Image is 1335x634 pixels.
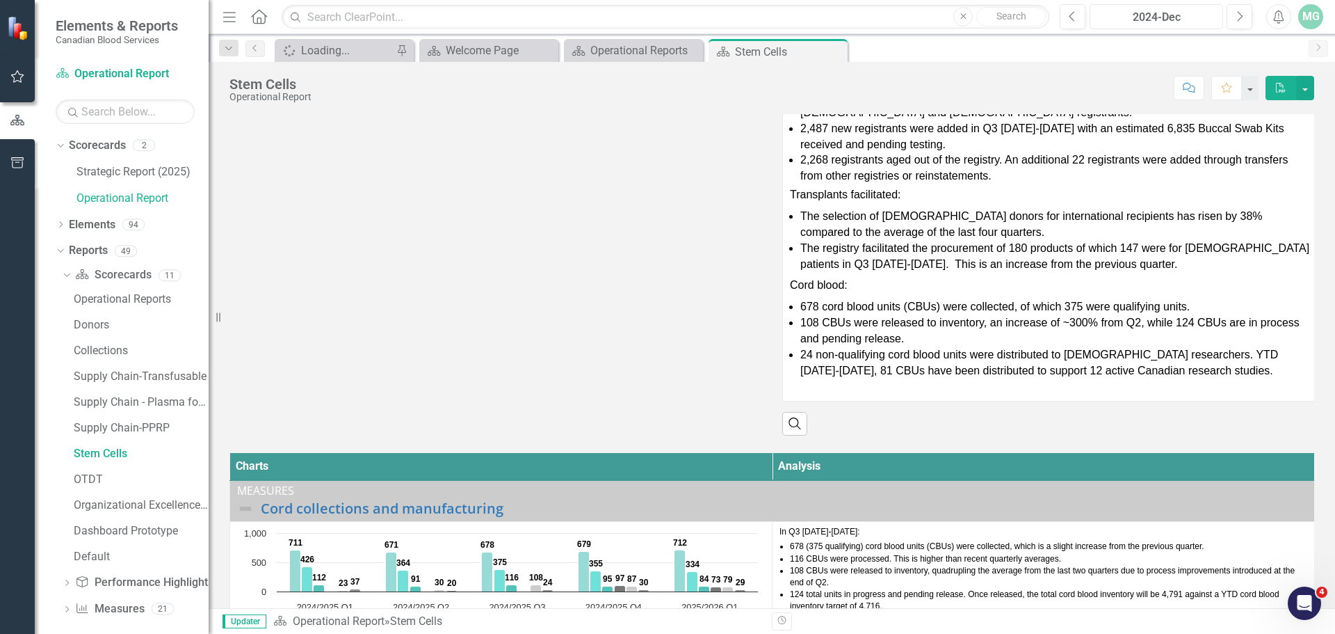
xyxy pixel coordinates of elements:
[70,340,209,362] a: Collections
[779,527,860,537] span: In Q3 [DATE]-[DATE]:
[293,615,385,628] a: Operational Report
[800,74,1311,118] span: The overall diversity of the registry remains healthy, increasing slightly from 35.6% in Q2 [DATE...
[529,573,543,583] text: 108
[74,550,209,563] div: Default
[800,242,1309,270] span: The registry facilitated the procurement of 180 products of which 147 were for [DEMOGRAPHIC_DATA]...
[229,77,311,92] div: Stem Cells
[159,269,181,281] div: 11
[446,42,555,59] div: Welcome Page
[578,552,590,592] path: 2024/2025 Q4, 679. Collections.
[398,571,409,592] path: 2024/2025 Q2, 364. Qualifying.
[722,587,734,592] path: 2025/2026 Q1, 79. Released to inventory.
[390,615,442,628] div: Stem Cells
[339,578,348,588] text: 23
[74,319,209,331] div: Donors
[70,365,209,388] a: Supply Chain-Transfusable
[699,587,710,592] path: 2025/2026 Q1, 84. Processed.
[75,575,213,591] a: Performance Highlights
[74,525,209,537] div: Dashboard Prototype
[74,344,209,357] div: Collections
[70,417,209,439] a: Supply Chain-PPRP
[74,447,209,460] div: Stem Cells
[615,586,626,592] path: 2024/2025 Q4, 97. In-Progress units.
[273,614,761,630] div: »
[56,34,178,45] small: Canadian Blood Services
[74,473,209,486] div: OTDT
[1298,4,1323,29] button: MG
[1288,587,1321,620] iframe: Intercom live chat
[542,590,553,592] path: 2024/2025 Q3, 24. Released to researchers.
[602,587,613,592] path: 2024/2025 Q4, 95. Processed.
[290,550,686,592] g: Collections, bar series 1 of 6 with 5 bars.
[489,602,545,612] text: 2024/2025 Q3
[338,591,349,592] path: 2024/2025 Q1, 23. Released to inventory.
[261,587,266,597] text: 0
[278,42,393,59] a: Loading...
[423,42,555,59] a: Welcome Page
[396,558,410,568] text: 364
[312,573,326,583] text: 112
[75,267,151,283] a: Scorecards
[736,578,745,587] text: 29
[447,578,457,588] text: 20
[74,370,209,383] div: Supply Chain-Transfusable
[300,555,314,564] text: 426
[133,140,155,152] div: 2
[76,164,209,180] a: Strategic Report (2025)
[70,314,209,336] a: Donors
[687,572,698,592] path: 2025/2026 Q1, 334. Qualifying.
[314,585,710,592] g: Processed, bar series 3 of 6 with 5 bars.
[115,245,137,257] div: 49
[338,585,734,592] g: Released to inventory, bar series 5 of 6 with 5 bars.
[800,122,1284,150] span: 2,487 new registrants were added in Q3 [DATE]-[DATE] with an estimated 6,835 Buccal Swab Kits rec...
[531,585,542,592] path: 2024/2025 Q3, 108. Released to inventory.
[711,587,722,592] path: 2025/2026 Q1, 73. In-Progress units.
[350,577,360,587] text: 37
[237,500,254,517] img: Not Defined
[69,138,126,154] a: Scorecards
[434,590,445,592] path: 2024/2025 Q2, 30. Released to inventory.
[783,2,1320,401] td: Double-Click to Edit
[252,557,266,568] text: 500
[699,574,709,584] text: 84
[56,100,195,124] input: Search Below...
[70,494,209,516] a: Organizational Excellence – Quality Management
[122,219,145,230] div: 94
[350,589,746,592] g: Released to researchers, bar series 6 of 6 with 5 bars.
[976,7,1046,26] button: Search
[482,553,493,592] path: 2024/2025 Q3, 678. Collections.
[735,590,746,592] path: 2025/2026 Q1, 29. Released to researchers.
[790,279,848,291] span: Cord blood:
[289,538,302,548] text: 711
[627,574,637,584] text: 87
[723,575,733,585] text: 79
[711,575,721,585] text: 73
[790,189,900,200] span: Transplants facilitated:
[435,578,444,587] text: 30
[302,567,313,592] path: 2024/2025 Q1, 426. Qualifying.
[673,538,687,548] text: 712
[237,485,1307,498] div: Measures
[301,42,393,59] div: Loading...
[230,480,1315,522] td: Double-Click to Edit Right Click for Context Menu
[70,520,209,542] a: Dashboard Prototype
[393,602,449,612] text: 2024/2025 Q2
[590,42,699,59] div: Operational Reports
[790,541,1204,551] span: 678 (375 qualifying) cord blood units (CBUs) were collected, which is a slight increase from the ...
[800,349,1278,377] span: 24 non-qualifying cord blood units were distributed to [DEMOGRAPHIC_DATA] researchers. YTD [DATE]...
[494,570,505,592] path: 2024/2025 Q3, 375. Qualifying.
[735,43,844,61] div: Stem Cells
[615,573,625,583] text: 97
[686,560,699,569] text: 334
[567,42,699,59] a: Operational Reports
[639,578,649,587] text: 30
[74,422,209,434] div: Supply Chain-PPRP
[69,243,108,259] a: Reports
[222,615,266,628] span: Updater
[603,574,613,584] text: 95
[505,573,519,583] text: 116
[446,591,458,592] path: 2024/2025 Q2, 20. Released to researchers.
[70,288,209,310] a: Operational Reports
[70,391,209,413] a: Supply Chain - Plasma for Fractionation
